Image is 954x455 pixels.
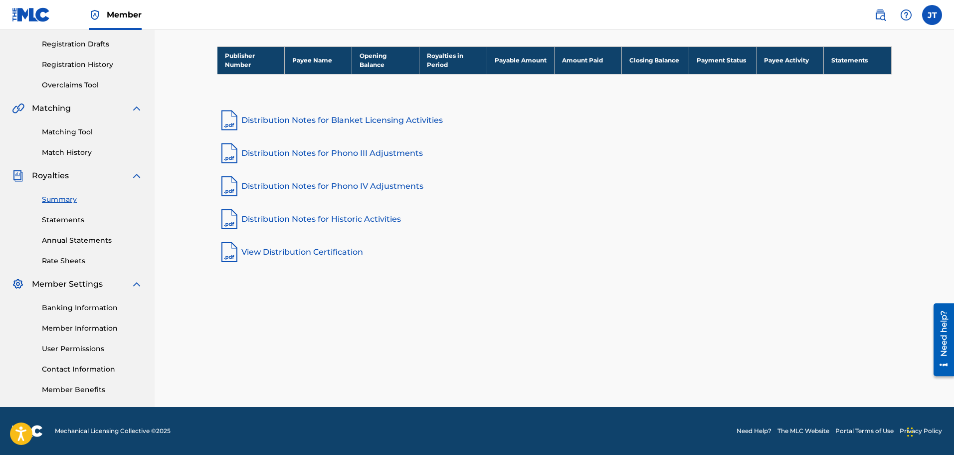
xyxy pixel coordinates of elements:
[42,194,143,205] a: Summary
[42,385,143,395] a: Member Benefits
[487,46,554,74] th: Payable Amount
[42,127,143,137] a: Matching Tool
[42,235,143,246] a: Annual Statements
[131,170,143,182] img: expand
[131,278,143,290] img: expand
[217,240,241,264] img: pdf
[217,141,892,165] a: Distribution Notes for Phono III Adjustments
[32,170,69,182] span: Royalties
[12,425,43,437] img: logo
[757,46,824,74] th: Payee Activity
[874,9,886,21] img: search
[217,141,241,165] img: pdf
[42,147,143,158] a: Match History
[217,108,892,132] a: Distribution Notes for Blanket Licensing Activities
[870,5,890,25] a: Public Search
[42,80,143,90] a: Overclaims Tool
[217,207,241,231] img: pdf
[217,174,892,198] a: Distribution Notes for Phono IV Adjustments
[32,102,71,114] span: Matching
[352,46,419,74] th: Opening Balance
[12,7,50,22] img: MLC Logo
[42,323,143,334] a: Member Information
[42,344,143,354] a: User Permissions
[904,407,954,455] iframe: Chat Widget
[107,9,142,20] span: Member
[42,256,143,266] a: Rate Sheets
[926,299,954,380] iframe: Resource Center
[42,303,143,313] a: Banking Information
[907,417,913,447] div: Drag
[621,46,689,74] th: Closing Balance
[835,427,894,436] a: Portal Terms of Use
[217,174,241,198] img: pdf
[896,5,916,25] div: Help
[217,207,892,231] a: Distribution Notes for Historic Activities
[737,427,771,436] a: Need Help?
[217,108,241,132] img: pdf
[42,59,143,70] a: Registration History
[824,46,891,74] th: Statements
[42,364,143,375] a: Contact Information
[12,102,24,114] img: Matching
[777,427,829,436] a: The MLC Website
[89,9,101,21] img: Top Rightsholder
[419,46,487,74] th: Royalties in Period
[217,46,285,74] th: Publisher Number
[900,427,942,436] a: Privacy Policy
[554,46,621,74] th: Amount Paid
[922,5,942,25] div: User Menu
[12,278,24,290] img: Member Settings
[12,170,24,182] img: Royalties
[285,46,352,74] th: Payee Name
[131,102,143,114] img: expand
[217,240,892,264] a: View Distribution Certification
[42,39,143,49] a: Registration Drafts
[55,427,171,436] span: Mechanical Licensing Collective © 2025
[900,9,912,21] img: help
[32,278,103,290] span: Member Settings
[689,46,756,74] th: Payment Status
[42,215,143,225] a: Statements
